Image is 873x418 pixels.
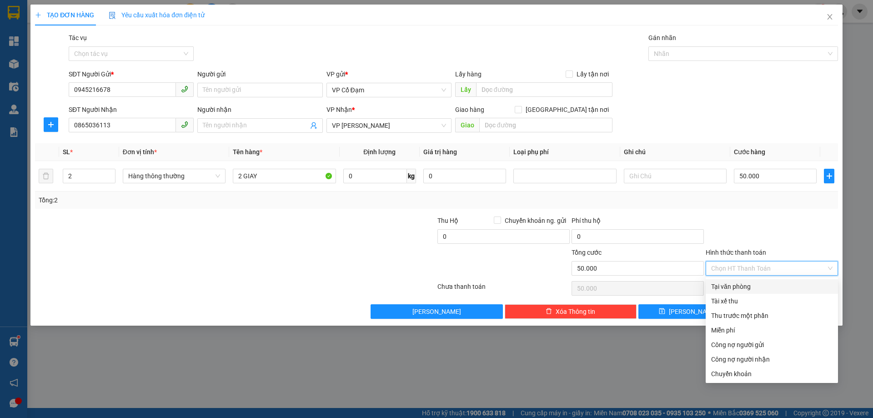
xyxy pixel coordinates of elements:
[711,354,833,364] div: Công nợ người nhận
[706,352,838,367] div: Cước gửi hàng sẽ được ghi vào công nợ của người nhận
[326,106,352,113] span: VP Nhận
[363,148,396,156] span: Định lượng
[711,311,833,321] div: Thu trước một phần
[371,304,503,319] button: [PERSON_NAME]
[624,169,727,183] input: Ghi Chú
[711,282,833,292] div: Tại văn phòng
[310,122,317,129] span: user-add
[711,325,833,335] div: Miễn phí
[734,148,765,156] span: Cước hàng
[659,308,665,315] span: save
[332,83,446,97] span: VP Cổ Đạm
[546,308,552,315] span: delete
[39,169,53,183] button: delete
[181,86,188,93] span: phone
[123,148,157,156] span: Đơn vị tính
[522,105,612,115] span: [GEOGRAPHIC_DATA] tận nơi
[39,195,337,205] div: Tổng: 2
[437,217,458,224] span: Thu Hộ
[620,143,730,161] th: Ghi chú
[824,169,834,183] button: plus
[638,304,737,319] button: save[PERSON_NAME]
[711,296,833,306] div: Tài xế thu
[197,69,322,79] div: Người gửi
[817,5,843,30] button: Close
[69,105,194,115] div: SĐT Người Nhận
[505,304,637,319] button: deleteXóa Thông tin
[423,148,457,156] span: Giá trị hàng
[63,148,70,156] span: SL
[85,22,380,34] li: Cổ Đạm, xã [GEOGRAPHIC_DATA], [GEOGRAPHIC_DATA]
[706,249,766,256] label: Hình thức thanh toán
[407,169,416,183] span: kg
[824,172,833,180] span: plus
[412,307,461,317] span: [PERSON_NAME]
[85,34,380,45] li: Hotline: 1900252555
[69,34,87,41] label: Tác vụ
[711,340,833,350] div: Công nợ người gửi
[181,121,188,128] span: phone
[669,307,717,317] span: [PERSON_NAME]
[510,143,620,161] th: Loại phụ phí
[501,216,570,226] span: Chuyển khoản ng. gửi
[233,169,336,183] input: VD: Bàn, Ghế
[69,69,194,79] div: SĐT Người Gửi
[436,282,571,297] div: Chưa thanh toán
[711,369,833,379] div: Chuyển khoản
[455,71,482,78] span: Lấy hàng
[11,66,106,81] b: GỬI : VP Cổ Đạm
[197,105,322,115] div: Người nhận
[648,34,676,41] label: Gán nhãn
[573,69,612,79] span: Lấy tận nơi
[109,12,116,19] img: icon
[455,82,476,97] span: Lấy
[35,12,41,18] span: plus
[572,216,704,229] div: Phí thu hộ
[826,13,833,20] span: close
[556,307,595,317] span: Xóa Thông tin
[423,169,506,183] input: 0
[455,106,484,113] span: Giao hàng
[572,249,602,256] span: Tổng cước
[109,11,205,19] span: Yêu cầu xuất hóa đơn điện tử
[128,169,220,183] span: Hàng thông thường
[476,82,612,97] input: Dọc đường
[11,11,57,57] img: logo.jpg
[706,337,838,352] div: Cước gửi hàng sẽ được ghi vào công nợ của người gửi
[479,118,612,132] input: Dọc đường
[44,117,58,132] button: plus
[455,118,479,132] span: Giao
[326,69,452,79] div: VP gửi
[35,11,94,19] span: TẠO ĐƠN HÀNG
[332,119,446,132] span: VP Hoàng Liệt
[233,148,262,156] span: Tên hàng
[44,121,58,128] span: plus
